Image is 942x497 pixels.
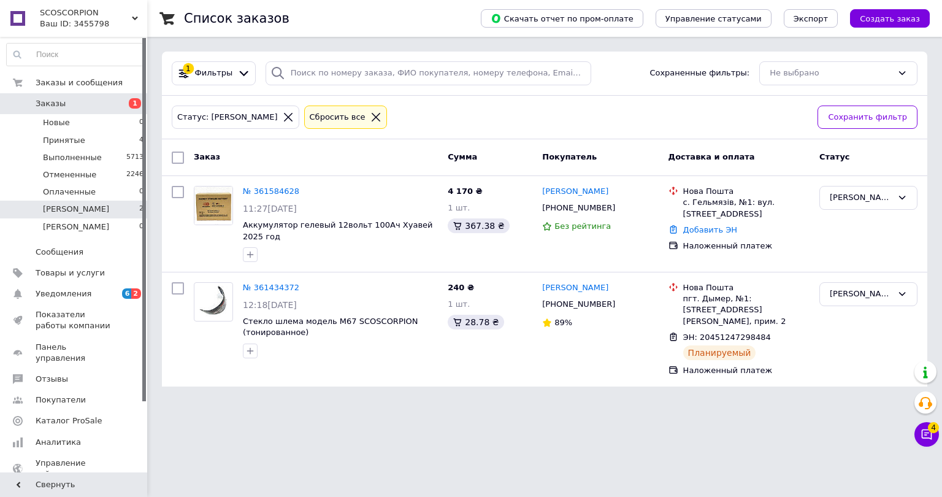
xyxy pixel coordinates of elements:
[683,225,737,234] a: Добавить ЭН
[43,187,96,198] span: Оплаченные
[448,315,504,329] div: 28.78 ₴
[540,296,618,312] div: [PHONE_NUMBER]
[819,152,850,161] span: Статус
[194,186,233,225] a: Фото товару
[649,67,749,79] span: Сохраненные фильтры:
[266,61,592,85] input: Поиск по номеру заказа, ФИО покупателя, номеру телефона, Email, номеру накладной
[199,283,228,321] img: Фото товару
[7,44,144,66] input: Поиск
[554,318,572,327] span: 89%
[36,77,123,88] span: Заказы и сообщения
[184,11,289,26] h1: Список заказов
[656,9,772,28] button: Управление статусами
[129,98,141,109] span: 1
[448,187,482,196] span: 4 170 ₴
[770,67,892,80] div: Не выбрано
[131,288,141,299] span: 2
[126,152,144,163] span: 5713
[194,152,220,161] span: Заказ
[448,203,470,212] span: 1 шт.
[683,365,810,376] div: Наложенный платеж
[665,14,762,23] span: Управление статусами
[668,152,755,161] span: Доставка и оплата
[838,13,930,23] a: Создать заказ
[542,186,608,198] a: [PERSON_NAME]
[36,247,83,258] span: Сообщения
[540,200,618,216] div: [PHONE_NUMBER]
[794,14,828,23] span: Экспорт
[36,458,113,480] span: Управление сайтом
[36,415,102,426] span: Каталог ProSale
[243,300,297,310] span: 12:18[DATE]
[243,283,299,292] a: № 361434372
[36,395,86,406] span: Покупатели
[542,152,597,161] span: Покупатель
[243,187,299,196] a: № 361584628
[491,13,634,24] span: Скачать отчет по пром-оплате
[139,204,144,215] span: 2
[139,135,144,146] span: 4
[194,187,232,225] img: Фото товару
[683,282,810,293] div: Нова Пошта
[542,282,608,294] a: [PERSON_NAME]
[914,422,939,447] button: Чат с покупателем4
[481,9,643,28] button: Скачать отчет по пром-оплате
[43,204,109,215] span: [PERSON_NAME]
[175,111,280,124] div: Статус: [PERSON_NAME]
[818,106,917,129] button: Сохранить фильтр
[40,18,147,29] div: Ваш ID: 3455798
[122,288,132,299] span: 6
[683,197,810,219] div: с. Гельмязів, №1: вул. [STREET_ADDRESS]
[243,204,297,214] span: 11:27[DATE]
[683,241,810,252] div: Наложенный платеж
[860,14,920,23] span: Создать заказ
[448,283,474,292] span: 240 ₴
[36,309,113,331] span: Показатели работы компании
[683,345,756,360] div: Планируемый
[43,135,85,146] span: Принятые
[36,98,66,109] span: Заказы
[183,63,194,74] div: 1
[139,187,144,198] span: 0
[126,169,144,180] span: 2246
[243,220,433,241] a: Аккумулятор гелевый 12вольт 100Aч Хуавей 2025 год
[243,317,418,337] a: Стекло шлема модель М67 SCOSCORPION (тонированное)
[36,288,91,299] span: Уведомления
[139,117,144,128] span: 0
[36,437,81,448] span: Аналитика
[683,186,810,197] div: Нова Пошта
[36,342,113,364] span: Панель управления
[830,191,892,204] div: аня
[448,299,470,309] span: 1 шт.
[448,218,509,233] div: 367.38 ₴
[43,117,70,128] span: Новые
[43,169,96,180] span: Отмененные
[683,293,810,327] div: пгт. Дымер, №1: [STREET_ADDRESS][PERSON_NAME], прим. 2
[194,282,233,322] a: Фото товару
[448,152,477,161] span: Сумма
[554,222,611,231] span: Без рейтинга
[683,333,771,342] span: ЭН: 20451247298484
[139,222,144,233] span: 0
[784,9,838,28] button: Экспорт
[307,111,368,124] div: Сбросить все
[36,374,68,385] span: Отзывы
[43,152,102,163] span: Выполненные
[36,268,105,279] span: Товары и услуги
[828,111,907,124] span: Сохранить фильтр
[43,222,109,233] span: [PERSON_NAME]
[850,9,930,28] button: Создать заказ
[928,422,939,433] span: 4
[40,7,132,18] span: SCOSCORPION
[830,288,892,301] div: аня
[195,67,233,79] span: Фильтры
